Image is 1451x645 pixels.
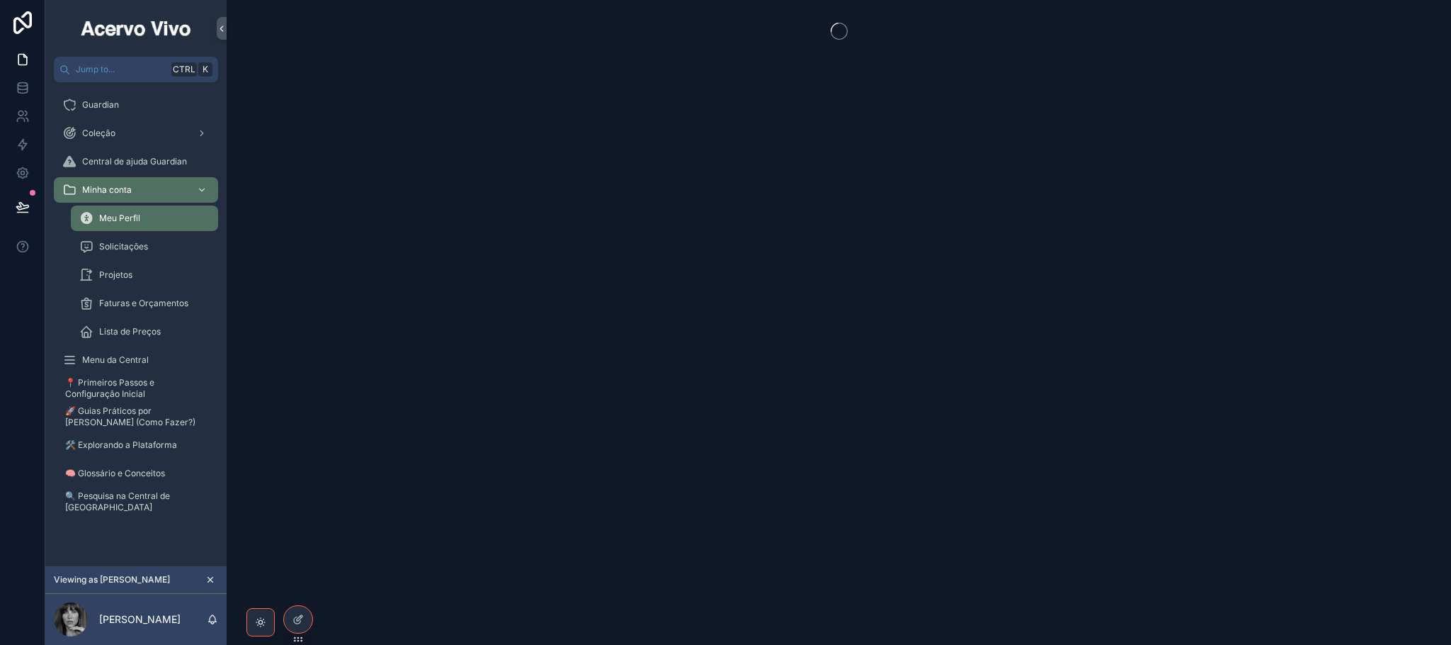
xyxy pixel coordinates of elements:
span: Solicitações [99,241,148,252]
a: Central de ajuda Guardian [54,149,218,174]
span: Ctrl [171,62,197,77]
a: Guardian [54,92,218,118]
span: 🧠 Glossário e Conceitos [65,468,165,479]
a: Projetos [71,262,218,288]
span: 🔍 Pesquisa na Central de [GEOGRAPHIC_DATA] [65,490,204,513]
span: 🛠️ Explorando a Plataforma [65,439,177,451]
span: 🚀 Guias Práticos por [PERSON_NAME] (Como Fazer?) [65,405,204,428]
span: Guardian [82,99,119,111]
span: Viewing as [PERSON_NAME] [54,574,170,585]
a: Menu da Central [54,347,218,373]
p: [PERSON_NAME] [99,612,181,627]
span: Central de ajuda Guardian [82,156,187,167]
button: Jump to...CtrlK [54,57,218,82]
span: Lista de Preços [99,326,161,337]
a: Faturas e Orçamentos [71,291,218,316]
img: App logo [79,17,193,40]
span: Faturas e Orçamentos [99,298,188,309]
a: 📍 Primeiros Passos e Configuração Inicial [54,376,218,401]
span: Minha conta [82,184,132,196]
a: Minha conta [54,177,218,203]
a: Coleção [54,120,218,146]
span: 📍 Primeiros Passos e Configuração Inicial [65,377,204,400]
a: 🛠️ Explorando a Plataforma [54,432,218,458]
span: Jump to... [76,64,166,75]
a: Solicitações [71,234,218,259]
a: Lista de Preços [71,319,218,344]
div: scrollable content [45,82,227,533]
a: 🧠 Glossário e Conceitos [54,461,218,486]
span: Projetos [99,269,132,281]
span: Menu da Central [82,354,149,366]
span: K [200,64,211,75]
a: 🚀 Guias Práticos por [PERSON_NAME] (Como Fazer?) [54,404,218,430]
span: Meu Perfil [99,213,140,224]
span: Coleção [82,128,115,139]
a: 🔍 Pesquisa na Central de [GEOGRAPHIC_DATA] [54,489,218,515]
a: Meu Perfil [71,206,218,231]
